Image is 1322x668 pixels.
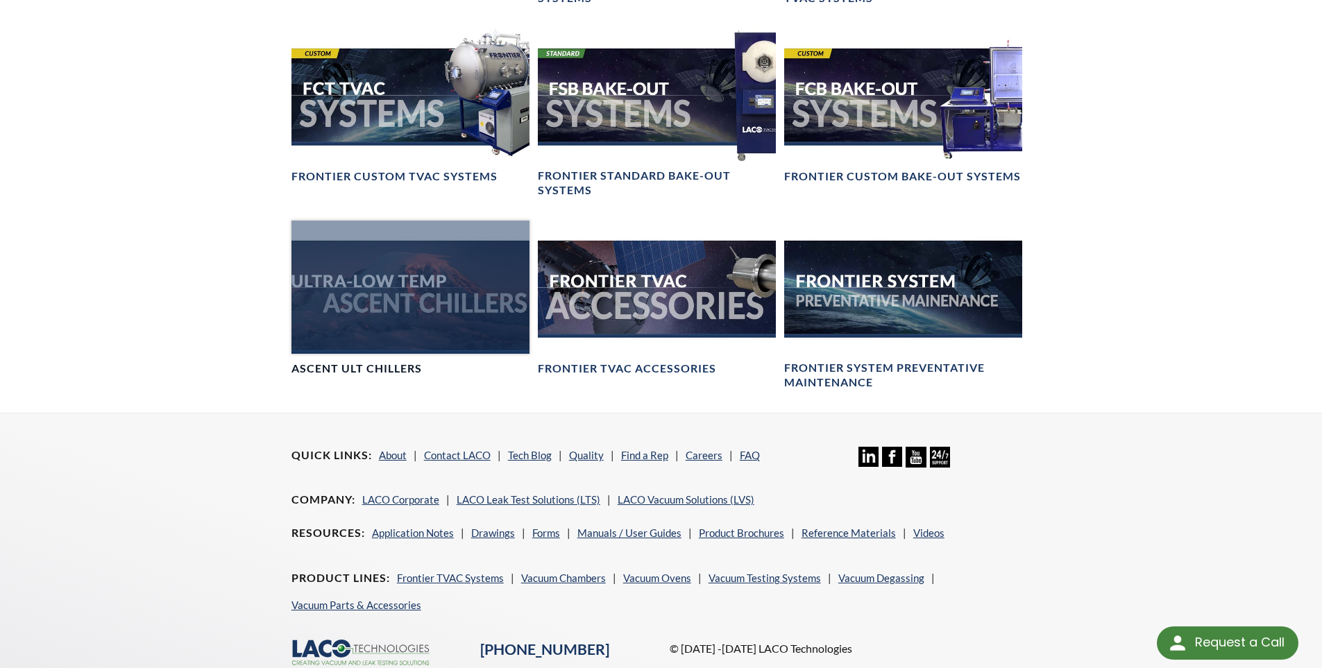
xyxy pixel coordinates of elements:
a: Vacuum Chambers [521,572,606,584]
a: Frontier System Preventative Maintenance [784,221,1022,391]
img: 24/7 Support Icon [930,447,950,467]
a: FAQ [740,449,760,461]
a: Tech Blog [508,449,552,461]
h4: Frontier TVAC Accessories [538,361,716,376]
a: Find a Rep [621,449,668,461]
a: Vacuum Parts & Accessories [291,599,421,611]
a: LACO Corporate [362,493,439,506]
a: Contact LACO [424,449,491,461]
a: Application Notes [372,526,454,539]
h4: Frontier Custom Bake-Out Systems [784,169,1021,184]
img: round button [1167,632,1189,654]
a: FCT TVAC Systems headerFrontier Custom TVAC Systems [291,28,529,185]
a: Ascent ULT Chillers BannerAscent ULT Chillers [291,221,529,377]
h4: Frontier System Preventative Maintenance [784,361,1022,390]
h4: Quick Links [291,448,372,463]
a: 24/7 Support [930,457,950,470]
h4: Frontier Custom TVAC Systems [291,169,498,184]
a: LACO Vacuum Solutions (LVS) [618,493,754,506]
div: Request a Call [1157,626,1298,660]
a: Product Brochures [699,526,784,539]
a: Careers [686,449,722,461]
h4: Ascent ULT Chillers [291,361,422,376]
a: Reference Materials [802,526,896,539]
a: Drawings [471,526,515,539]
h4: Product Lines [291,571,390,585]
a: FCB Bake-Out Systems headerFrontier Custom Bake-Out Systems [784,28,1022,185]
a: Forms [532,526,560,539]
a: Vacuum Testing Systems [709,572,821,584]
a: Vacuum Ovens [623,572,691,584]
a: Frontier TVAC Accessories headerFrontier TVAC Accessories [538,221,776,377]
div: Request a Call [1195,626,1285,658]
a: About [379,449,407,461]
a: LACO Leak Test Solutions (LTS) [457,493,600,506]
h4: Company [291,493,355,507]
a: Videos [913,526,944,539]
a: FSB Bake-Out Systems headerFrontier Standard Bake-Out Systems [538,28,776,198]
h4: Resources [291,526,365,540]
a: Frontier TVAC Systems [397,572,504,584]
a: Manuals / User Guides [577,526,681,539]
a: Vacuum Degassing [838,572,924,584]
a: Quality [569,449,604,461]
p: © [DATE] -[DATE] LACO Technologies [670,640,1031,658]
h4: Frontier Standard Bake-Out Systems [538,169,776,198]
a: [PHONE_NUMBER] [480,640,609,658]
